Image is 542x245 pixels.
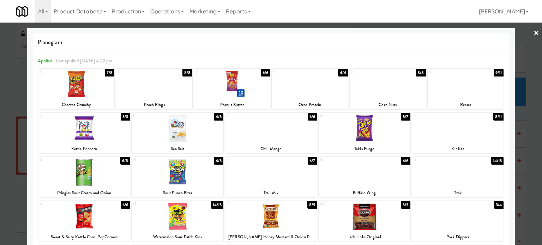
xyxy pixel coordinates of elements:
span: Applied [38,57,53,64]
div: 2 [118,69,154,75]
div: Chili Mango [226,145,316,153]
div: Cheetos Crunchy [40,100,114,109]
div: 96/6Chili Mango [225,113,317,153]
div: 44/4Oreo Protein [272,69,348,109]
div: Buffalo Wing [319,189,410,197]
div: Sour Punch Bites [133,189,222,197]
div: Trail Mix [226,189,316,197]
div: 28/8Peach Rings [116,69,192,109]
div: 17/8Cheetos Crunchy [38,69,115,109]
div: 20 [320,201,365,207]
div: Jack Links Original [319,233,410,241]
div: 4/4 [338,69,348,76]
div: Buffalo Wing [320,189,409,197]
div: Sweet & Salty Kettle Corn, PopCorners [38,233,130,241]
div: Twix [412,189,504,197]
div: 4/5 [214,157,223,165]
div: 14/15 [491,157,504,165]
span: Last applied [DATE] 4:22 pm [56,57,113,64]
div: Sea Salt [132,145,223,153]
div: Corn Nuts [351,100,425,109]
div: 126/8Pringles Sour Cream and Onion [38,157,130,197]
div: 13 [133,157,177,163]
div: 198/9[PERSON_NAME] Honey Mustard & Onion Pretzel Pieces [225,201,317,241]
div: 19 [227,201,271,207]
div: 73/3Kettle Popcorn [38,113,130,153]
div: 21 [414,201,458,207]
div: Watermelon Sour Patch Kids [133,233,222,241]
div: Oreo Protein [273,100,347,109]
div: 12 [40,157,84,163]
div: 5/7 [401,113,410,121]
div: Takis Fuego [320,145,409,153]
div: 1 [40,69,77,75]
div: Reeses [428,100,504,109]
div: 14/15 [211,201,224,209]
div: Peach Rings [117,100,191,109]
div: 4 [273,69,310,75]
div: 118/11Kit Kat [412,113,504,153]
div: 6/7 [308,157,317,165]
div: 4/5 [214,113,223,121]
div: 8/9 [307,201,317,209]
div: 6/6 [401,157,410,165]
div: 6/6 [261,69,270,76]
div: Watermelon Sour Patch Kids [132,233,223,241]
div: 176/6Sweet & Salty Kettle Corn, PopCorners [38,201,130,241]
div: 18 [133,201,177,207]
div: 8/8 [182,69,192,76]
div: 84/5Sea Salt [132,113,223,153]
div: Pringles Sour Cream and Onion [38,189,130,197]
div: 3/3 [121,113,130,121]
div: 3/3 [401,201,410,209]
div: Pringles Sour Cream and Onion [40,189,129,197]
a: × [534,23,539,44]
div: 11 [414,113,458,119]
div: Oreo Protein [272,100,348,109]
div: Corn Nuts [350,100,426,109]
div: 8/8 [416,69,426,76]
div: 69/11Reeses [428,69,504,109]
div: [PERSON_NAME] Honey Mustard & Onion Pretzel Pieces [226,233,316,241]
div: 16 [414,157,458,163]
div: 7/8 [105,69,114,76]
div: Sweet & Salty Kettle Corn, PopCorners [40,233,129,241]
div: Kit Kat [412,145,504,153]
div: Pork Dippers [412,233,504,241]
div: 8/11 [493,113,504,121]
div: Twix [413,189,503,197]
div: 134/5Sour Punch Bites [132,157,223,197]
div: Peanut Butter [195,100,269,109]
div: 6/6 [308,113,317,121]
div: Reeses [429,100,503,109]
div: 6/6 [121,201,130,209]
div: Peanut Butter [194,100,270,109]
div: 156/6Buffalo Wing [319,157,410,197]
div: Jack Links Original [320,233,409,241]
div: 5 [351,69,388,75]
div: Takis Fuego [319,145,410,153]
div: 213/4Pork Dippers [412,201,504,241]
div: Chili Mango [225,145,317,153]
div: 105/7Takis Fuego [319,113,410,153]
div: 15 [320,157,365,163]
div: Pork Dippers [413,233,503,241]
div: 36/6Peanut Butter [194,69,270,109]
div: 3/4 [494,201,504,209]
img: Micromart [16,5,28,18]
div: Cheetos Crunchy [38,100,115,109]
div: 203/3Jack Links Original [319,201,410,241]
div: [PERSON_NAME] Honey Mustard & Onion Pretzel Pieces [225,233,317,241]
div: Peach Rings [116,100,192,109]
div: 10 [320,113,365,119]
div: 6 [429,69,466,75]
div: Sea Salt [133,145,222,153]
div: 8 [133,113,177,119]
div: 9/11 [494,69,504,76]
div: 9 [227,113,271,119]
div: 1814/15Watermelon Sour Patch Kids [132,201,223,241]
span: Planogram [38,37,504,48]
div: 146/7Trail Mix [225,157,317,197]
div: 6/8 [120,157,130,165]
div: Kit Kat [413,145,503,153]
